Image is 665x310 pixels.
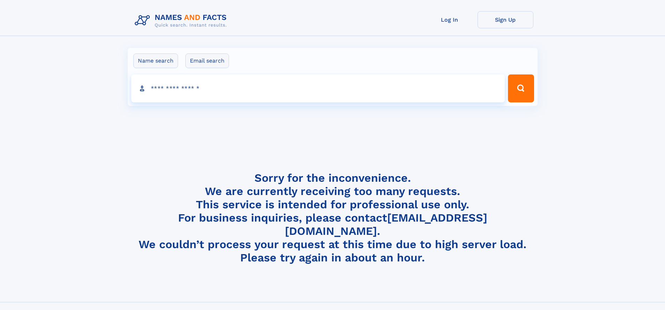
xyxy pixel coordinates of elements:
[285,211,487,238] a: [EMAIL_ADDRESS][DOMAIN_NAME]
[133,53,178,68] label: Name search
[478,11,533,28] a: Sign Up
[185,53,229,68] label: Email search
[132,171,533,265] h4: Sorry for the inconvenience. We are currently receiving too many requests. This service is intend...
[422,11,478,28] a: Log In
[132,11,232,30] img: Logo Names and Facts
[508,74,534,102] button: Search Button
[131,74,505,102] input: search input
